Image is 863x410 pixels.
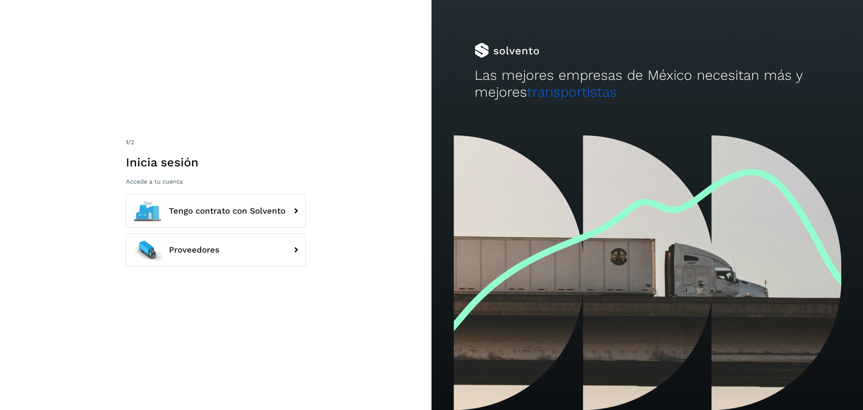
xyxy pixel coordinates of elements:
[126,178,306,185] p: Accede a tu cuenta
[169,245,219,254] span: Proveedores
[169,206,285,215] span: Tengo contrato con Solvento
[126,138,306,147] div: /2
[126,233,306,267] button: Proveedores
[126,139,128,146] span: 1
[527,84,617,100] span: transportistas
[475,67,820,100] h2: Las mejores empresas de México necesitan más y mejores
[126,194,306,228] button: Tengo contrato con Solvento
[126,155,306,169] h1: Inicia sesión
